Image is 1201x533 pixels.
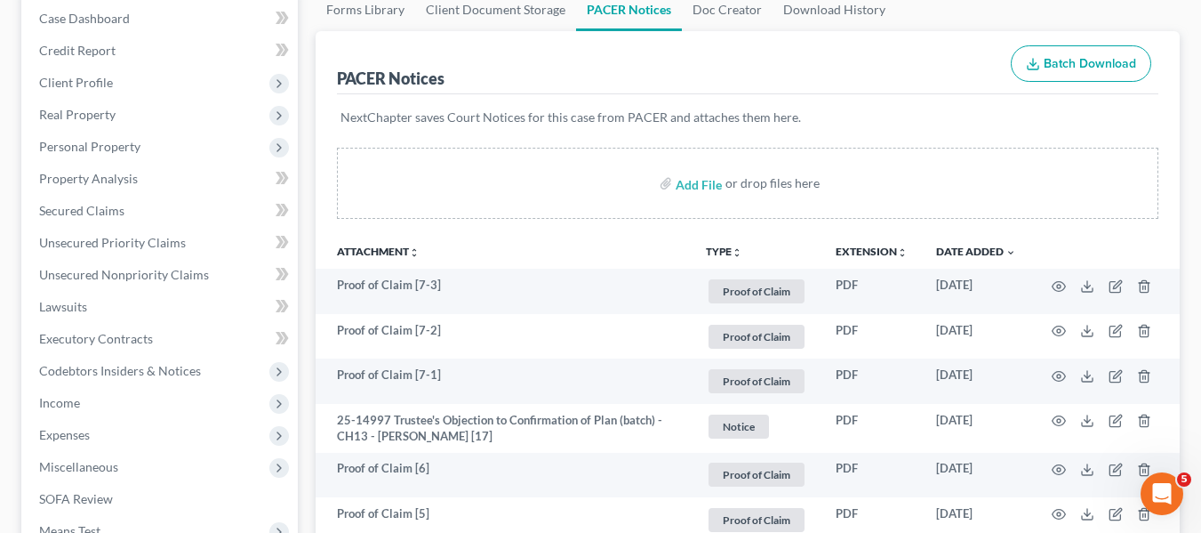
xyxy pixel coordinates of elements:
td: [DATE] [922,269,1030,314]
a: Credit Report [25,35,298,67]
span: Miscellaneous [39,459,118,474]
span: Batch Download [1044,56,1136,71]
span: Proof of Claim [709,508,805,532]
span: Proof of Claim [709,463,805,487]
a: Proof of Claim [706,460,807,489]
button: Batch Download [1011,45,1151,83]
a: Secured Claims [25,195,298,227]
p: NextChapter saves Court Notices for this case from PACER and attaches them here. [340,109,1155,126]
a: Executory Contracts [25,323,298,355]
i: unfold_more [897,247,908,258]
a: Proof of Claim [706,277,807,306]
span: Unsecured Nonpriority Claims [39,267,209,282]
a: Property Analysis [25,163,298,195]
span: Property Analysis [39,171,138,186]
i: unfold_more [732,247,742,258]
span: Client Profile [39,75,113,90]
td: [DATE] [922,404,1030,453]
td: Proof of Claim [6] [316,453,692,498]
a: Notice [706,412,807,441]
iframe: Intercom live chat [1141,472,1183,515]
span: Unsecured Priority Claims [39,235,186,250]
span: Expenses [39,427,90,442]
span: Personal Property [39,139,140,154]
span: Lawsuits [39,299,87,314]
span: 5 [1177,472,1191,487]
button: TYPEunfold_more [706,246,742,258]
span: Notice [709,415,769,439]
a: Unsecured Priority Claims [25,227,298,259]
a: Lawsuits [25,291,298,323]
td: [DATE] [922,453,1030,498]
a: SOFA Review [25,483,298,515]
span: Income [39,395,80,410]
i: unfold_more [409,247,420,258]
span: SOFA Review [39,491,113,506]
a: Proof of Claim [706,367,807,396]
a: Date Added expand_more [936,245,1016,258]
span: Real Property [39,107,116,122]
span: Executory Contracts [39,331,153,346]
td: PDF [821,314,922,359]
td: Proof of Claim [7-3] [316,269,692,314]
td: [DATE] [922,314,1030,359]
a: Case Dashboard [25,3,298,35]
span: Proof of Claim [709,369,805,393]
a: Unsecured Nonpriority Claims [25,259,298,291]
span: Case Dashboard [39,11,130,26]
td: PDF [821,269,922,314]
td: PDF [821,359,922,404]
a: Attachmentunfold_more [337,245,420,258]
a: Extensionunfold_more [836,245,908,258]
td: Proof of Claim [7-1] [316,359,692,404]
span: Credit Report [39,43,116,58]
span: Codebtors Insiders & Notices [39,363,201,378]
a: Proof of Claim [706,322,807,351]
span: Proof of Claim [709,325,805,349]
div: PACER Notices [337,68,444,89]
td: PDF [821,404,922,453]
i: expand_more [1005,247,1016,258]
td: Proof of Claim [7-2] [316,314,692,359]
td: 25-14997 Trustee's Objection to Confirmation of Plan (batch) - CH13 - [PERSON_NAME] [17] [316,404,692,453]
span: Proof of Claim [709,279,805,303]
span: Secured Claims [39,203,124,218]
div: or drop files here [725,174,820,192]
td: PDF [821,453,922,498]
td: [DATE] [922,359,1030,404]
